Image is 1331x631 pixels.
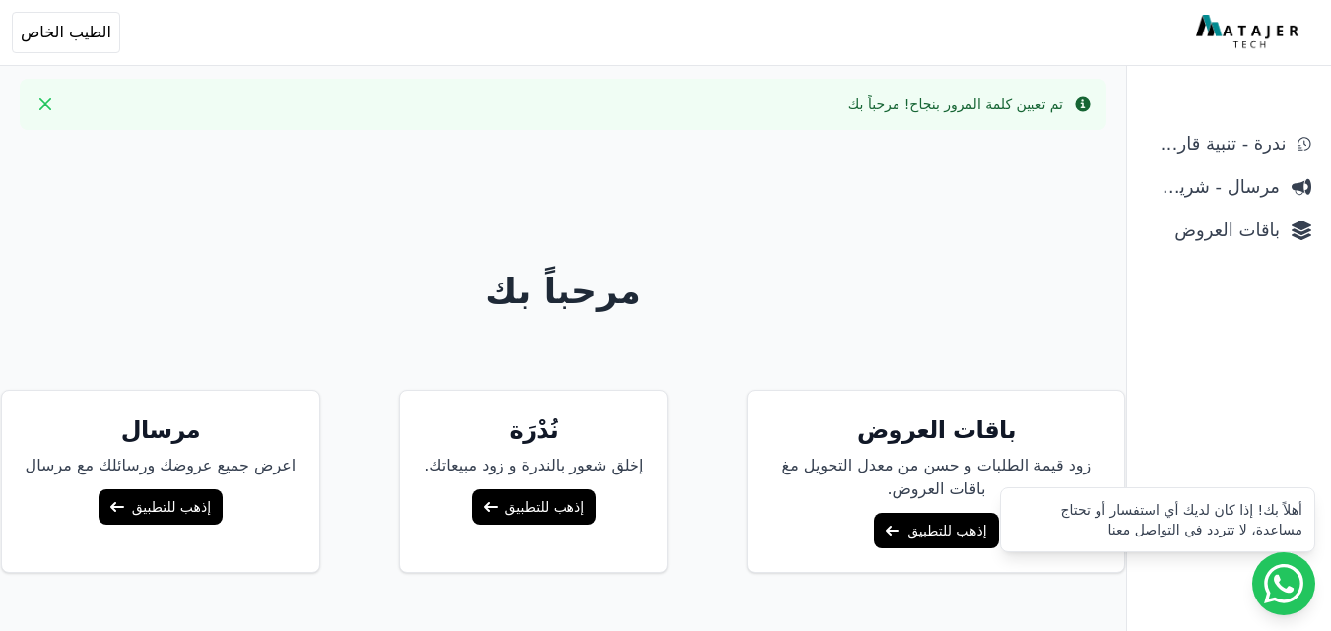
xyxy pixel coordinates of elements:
[472,489,596,525] a: إذهب للتطبيق
[874,513,998,548] a: إذهب للتطبيق
[848,95,1063,114] div: تم تعيين كلمة المرور بنجاح! مرحباً بك
[12,12,120,53] button: الطيب الخاص
[771,414,1100,446] h5: باقات العروض
[1013,500,1302,539] div: أهلاً بك! إذا كان لديك أي استفسار أو تحتاج مساعدة، لا تتردد في التواصل معنا
[1147,130,1286,158] span: ندرة - تنبية قارب علي النفاذ
[99,489,223,525] a: إذهب للتطبيق
[26,454,297,477] p: اعرض جميع عروضك ورسائلك مع مرسال
[1196,15,1303,50] img: MatajerTech Logo
[424,454,643,477] p: إخلق شعور بالندرة و زود مبيعاتك.
[1147,217,1280,244] span: باقات العروض
[771,454,1100,501] p: زود قيمة الطلبات و حسن من معدل التحويل مغ باقات العروض.
[21,21,111,44] span: الطيب الخاص
[30,89,61,120] button: Close
[424,414,643,446] h5: نُدْرَة
[1147,173,1280,201] span: مرسال - شريط دعاية
[26,414,297,446] h5: مرسال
